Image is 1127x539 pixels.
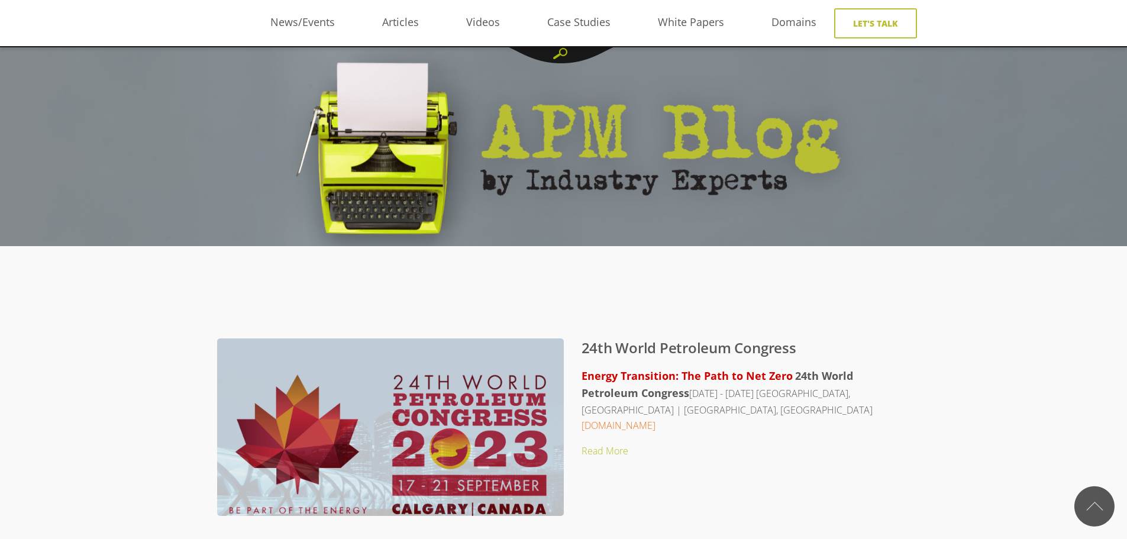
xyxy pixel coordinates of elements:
[634,14,748,31] a: White Papers
[582,444,628,457] a: Read More
[582,338,796,357] a: 24th World Petroleum Congress
[748,14,840,31] a: Domains
[582,419,655,432] a: [DOMAIN_NAME]
[241,367,910,434] p: [DATE] - [DATE] [GEOGRAPHIC_DATA], [GEOGRAPHIC_DATA] | [GEOGRAPHIC_DATA], [GEOGRAPHIC_DATA]
[582,369,793,383] span: Energy Transition: The Path to Net Zero
[247,14,359,31] a: News/Events
[443,14,524,31] a: Videos
[524,14,634,31] a: Case Studies
[359,14,443,31] a: Articles
[834,8,917,38] a: Let's Talk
